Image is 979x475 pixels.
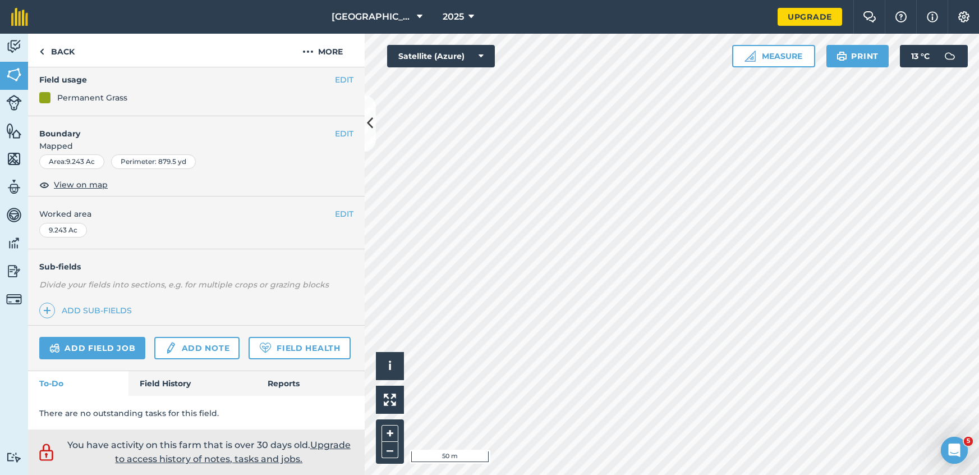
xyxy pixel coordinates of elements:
button: i [376,352,404,380]
img: svg+xml;base64,PD94bWwgdmVyc2lvbj0iMS4wIiBlbmNvZGluZz0idXRmLTgiPz4KPCEtLSBHZW5lcmF0b3I6IEFkb2JlIE... [939,45,961,67]
div: Permanent Grass [57,92,127,104]
img: svg+xml;base64,PD94bWwgdmVyc2lvbj0iMS4wIiBlbmNvZGluZz0idXRmLTgiPz4KPCEtLSBHZW5lcmF0b3I6IEFkb2JlIE... [6,38,22,55]
button: EDIT [335,127,353,140]
img: Ruler icon [744,51,756,62]
img: svg+xml;base64,PD94bWwgdmVyc2lvbj0iMS4wIiBlbmNvZGluZz0idXRmLTgiPz4KPCEtLSBHZW5lcmF0b3I6IEFkb2JlIE... [6,95,22,111]
a: Add sub-fields [39,303,136,318]
img: svg+xml;base64,PD94bWwgdmVyc2lvbj0iMS4wIiBlbmNvZGluZz0idXRmLTgiPz4KPCEtLSBHZW5lcmF0b3I6IEFkb2JlIE... [6,207,22,223]
img: svg+xml;base64,PD94bWwgdmVyc2lvbj0iMS4wIiBlbmNvZGluZz0idXRmLTgiPz4KPCEtLSBHZW5lcmF0b3I6IEFkb2JlIE... [6,235,22,252]
p: You have activity on this farm that is over 30 days old. [62,438,356,467]
img: svg+xml;base64,PHN2ZyB4bWxucz0iaHR0cDovL3d3dy53My5vcmcvMjAwMC9zdmciIHdpZHRoPSIxNCIgaGVpZ2h0PSIyNC... [43,304,51,317]
a: Back [28,34,86,67]
img: svg+xml;base64,PD94bWwgdmVyc2lvbj0iMS4wIiBlbmNvZGluZz0idXRmLTgiPz4KPCEtLSBHZW5lcmF0b3I6IEFkb2JlIE... [6,179,22,195]
button: + [382,425,398,442]
span: 13 ° C [911,45,930,67]
img: svg+xml;base64,PD94bWwgdmVyc2lvbj0iMS4wIiBlbmNvZGluZz0idXRmLTgiPz4KPCEtLSBHZW5lcmF0b3I6IEFkb2JlIE... [164,341,177,355]
img: Two speech bubbles overlapping with the left bubble in the forefront [863,11,876,22]
span: View on map [54,179,108,191]
img: svg+xml;base64,PHN2ZyB4bWxucz0iaHR0cDovL3d3dy53My5vcmcvMjAwMC9zdmciIHdpZHRoPSI1NiIgaGVpZ2h0PSI2MC... [6,150,22,167]
span: 2025 [443,10,464,24]
img: svg+xml;base64,PD94bWwgdmVyc2lvbj0iMS4wIiBlbmNvZGluZz0idXRmLTgiPz4KPCEtLSBHZW5lcmF0b3I6IEFkb2JlIE... [6,263,22,280]
button: EDIT [335,74,353,86]
img: svg+xml;base64,PHN2ZyB4bWxucz0iaHR0cDovL3d3dy53My5vcmcvMjAwMC9zdmciIHdpZHRoPSIxOSIgaGVpZ2h0PSIyNC... [836,49,847,63]
span: 5 [964,437,973,446]
div: Area : 9.243 Ac [39,154,104,169]
img: svg+xml;base64,PD94bWwgdmVyc2lvbj0iMS4wIiBlbmNvZGluZz0idXRmLTgiPz4KPCEtLSBHZW5lcmF0b3I6IEFkb2JlIE... [49,341,60,355]
button: Measure [732,45,815,67]
img: fieldmargin Logo [11,8,28,26]
iframe: Intercom live chat [941,437,968,464]
img: Four arrows, one pointing top left, one top right, one bottom right and the last bottom left [384,394,396,406]
h4: Field usage [39,74,335,86]
a: Field History [128,371,256,396]
span: [GEOGRAPHIC_DATA] [332,10,412,24]
div: Perimeter : 879.5 yd [111,154,196,169]
img: A cog icon [957,11,971,22]
img: svg+xml;base64,PD94bWwgdmVyc2lvbj0iMS4wIiBlbmNvZGluZz0idXRmLTgiPz4KPCEtLSBHZW5lcmF0b3I6IEFkb2JlIE... [6,291,22,307]
span: Worked area [39,208,353,220]
button: Satellite (Azure) [387,45,495,67]
button: View on map [39,178,108,191]
a: Reports [256,371,365,396]
em: Divide your fields into sections, e.g. for multiple crops or grazing blocks [39,280,329,290]
button: 13 °C [900,45,968,67]
img: svg+xml;base64,PHN2ZyB4bWxucz0iaHR0cDovL3d3dy53My5vcmcvMjAwMC9zdmciIHdpZHRoPSI5IiBoZWlnaHQ9IjI0Ii... [39,45,44,58]
button: – [382,442,398,458]
img: svg+xml;base64,PD94bWwgdmVyc2lvbj0iMS4wIiBlbmNvZGluZz0idXRmLTgiPz4KPCEtLSBHZW5lcmF0b3I6IEFkb2JlIE... [36,442,56,463]
span: i [388,359,392,373]
span: Mapped [28,140,365,152]
a: To-Do [28,371,128,396]
img: svg+xml;base64,PHN2ZyB4bWxucz0iaHR0cDovL3d3dy53My5vcmcvMjAwMC9zdmciIHdpZHRoPSIxOCIgaGVpZ2h0PSIyNC... [39,178,49,191]
a: Add note [154,337,240,359]
p: There are no outstanding tasks for this field. [39,407,353,419]
button: More [281,34,365,67]
button: EDIT [335,208,353,220]
img: svg+xml;base64,PHN2ZyB4bWxucz0iaHR0cDovL3d3dy53My5vcmcvMjAwMC9zdmciIHdpZHRoPSIyMCIgaGVpZ2h0PSIyNC... [302,45,314,58]
h4: Sub-fields [28,261,365,273]
h4: Boundary [28,116,335,140]
a: Add field job [39,337,145,359]
img: svg+xml;base64,PD94bWwgdmVyc2lvbj0iMS4wIiBlbmNvZGluZz0idXRmLTgiPz4KPCEtLSBHZW5lcmF0b3I6IEFkb2JlIE... [6,452,22,463]
div: 9.243 Ac [39,223,87,237]
img: A question mark icon [894,11,908,22]
img: svg+xml;base64,PHN2ZyB4bWxucz0iaHR0cDovL3d3dy53My5vcmcvMjAwMC9zdmciIHdpZHRoPSI1NiIgaGVpZ2h0PSI2MC... [6,66,22,83]
a: Upgrade [778,8,842,26]
img: svg+xml;base64,PHN2ZyB4bWxucz0iaHR0cDovL3d3dy53My5vcmcvMjAwMC9zdmciIHdpZHRoPSI1NiIgaGVpZ2h0PSI2MC... [6,122,22,139]
a: Field Health [249,337,350,359]
img: svg+xml;base64,PHN2ZyB4bWxucz0iaHR0cDovL3d3dy53My5vcmcvMjAwMC9zdmciIHdpZHRoPSIxNyIgaGVpZ2h0PSIxNy... [927,10,938,24]
button: Print [826,45,889,67]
